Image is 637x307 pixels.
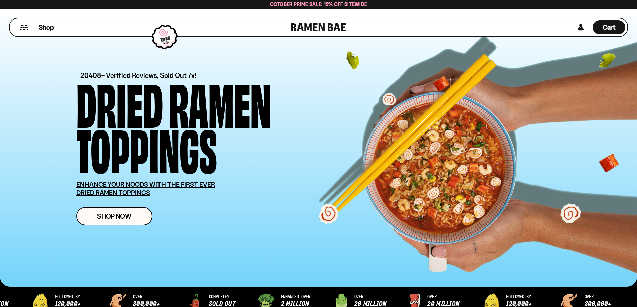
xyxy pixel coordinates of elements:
div: Ramen [169,79,271,125]
a: Shop [39,20,54,34]
span: October Prime Sale: 15% off Sitewide [270,1,367,7]
span: Shop [39,23,54,32]
span: Shop Now [97,213,131,220]
a: Shop Now [76,207,152,225]
span: Cart [603,23,616,31]
u: ENHANCE YOUR NOODS WITH THE FIRST EVER DRIED RAMEN TOPPINGS [76,180,215,197]
button: Mobile Menu Trigger [20,25,29,30]
div: Dried [76,79,163,125]
div: Cart [593,18,625,36]
div: Toppings [76,125,217,170]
